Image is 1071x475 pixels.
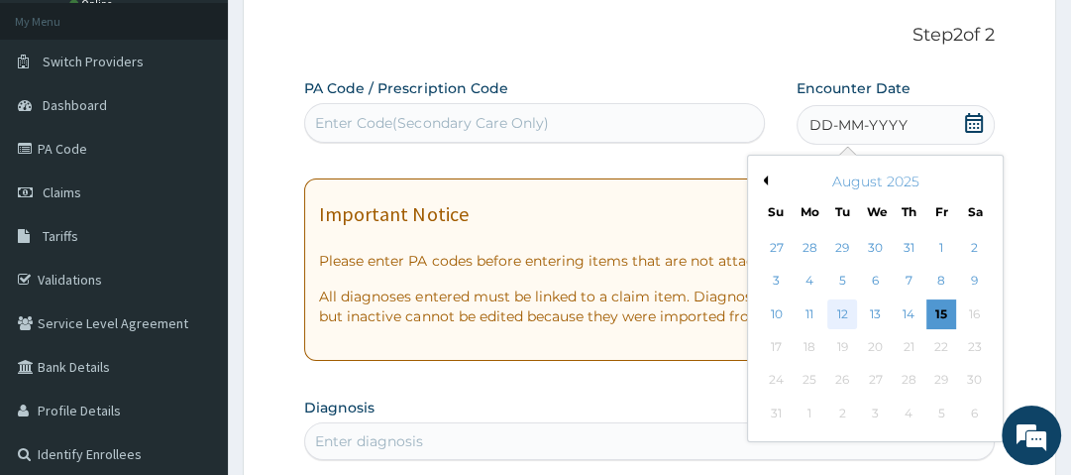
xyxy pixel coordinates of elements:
div: Not available Saturday, September 6th, 2025 [960,399,990,428]
div: month 2025-08 [760,232,991,430]
div: Choose Monday, August 4th, 2025 [795,267,824,297]
div: Enter diagnosis [315,431,423,451]
div: Not available Monday, September 1st, 2025 [795,399,824,428]
label: PA Code / Prescription Code [304,78,507,98]
div: Chat with us now [103,111,333,137]
span: Dashboard [43,96,107,114]
div: Choose Thursday, August 14th, 2025 [894,299,923,329]
div: Not available Tuesday, August 19th, 2025 [828,332,858,362]
div: Choose Monday, August 11th, 2025 [795,299,824,329]
div: Not available Sunday, August 17th, 2025 [762,332,792,362]
div: August 2025 [756,172,995,191]
div: Choose Saturday, August 9th, 2025 [960,267,990,297]
p: Please enter PA codes before entering items that are not attached to a PA code [319,251,979,271]
div: Choose Sunday, August 10th, 2025 [762,299,792,329]
div: Not available Wednesday, August 27th, 2025 [861,366,891,396]
div: Not available Thursday, August 21st, 2025 [894,332,923,362]
span: Tariffs [43,227,78,245]
div: Sa [967,203,984,220]
div: Choose Tuesday, July 29th, 2025 [828,233,858,263]
div: Not available Tuesday, September 2nd, 2025 [828,399,858,428]
span: DD-MM-YYYY [809,115,908,135]
div: Choose Thursday, July 31st, 2025 [894,233,923,263]
div: Su [768,203,785,220]
button: Previous Month [758,176,768,185]
span: Claims [43,183,81,201]
div: Not available Wednesday, August 20th, 2025 [861,332,891,362]
img: d_794563401_company_1708531726252_794563401 [37,99,80,149]
span: Switch Providers [43,53,144,70]
div: Choose Friday, August 8th, 2025 [927,267,957,297]
div: Choose Tuesday, August 12th, 2025 [828,299,858,329]
span: We're online! [115,123,273,323]
div: Fr [933,203,950,220]
div: Tu [834,203,851,220]
div: Choose Sunday, August 3rd, 2025 [762,267,792,297]
div: Not available Monday, August 25th, 2025 [795,366,824,396]
div: Not available Tuesday, August 26th, 2025 [828,366,858,396]
div: Choose Friday, August 1st, 2025 [927,233,957,263]
div: Not available Monday, August 18th, 2025 [795,332,824,362]
h1: Important Notice [319,203,468,225]
div: Choose Wednesday, August 6th, 2025 [861,267,891,297]
p: All diagnoses entered must be linked to a claim item. Diagnosis & Claim Items that are visible bu... [319,287,979,326]
div: Mo [801,203,817,220]
label: Diagnosis [304,398,375,417]
div: Not available Thursday, August 28th, 2025 [894,366,923,396]
div: Not available Friday, August 22nd, 2025 [927,332,957,362]
div: Not available Sunday, August 24th, 2025 [762,366,792,396]
div: Not available Thursday, September 4th, 2025 [894,399,923,428]
div: Not available Saturday, August 16th, 2025 [960,299,990,329]
div: Choose Wednesday, July 30th, 2025 [861,233,891,263]
div: Not available Friday, September 5th, 2025 [927,399,957,428]
div: Choose Saturday, August 2nd, 2025 [960,233,990,263]
textarea: Type your message and hit 'Enter' [10,288,377,357]
div: Not available Saturday, August 23rd, 2025 [960,332,990,362]
div: Minimize live chat window [325,10,373,58]
div: Th [901,203,917,220]
div: Choose Tuesday, August 5th, 2025 [828,267,858,297]
div: Not available Wednesday, September 3rd, 2025 [861,399,891,428]
label: Encounter Date [797,78,910,98]
div: Not available Friday, August 29th, 2025 [927,366,957,396]
div: Choose Sunday, July 27th, 2025 [762,233,792,263]
p: Step 2 of 2 [304,25,994,47]
div: Choose Wednesday, August 13th, 2025 [861,299,891,329]
div: We [867,203,884,220]
div: Choose Monday, July 28th, 2025 [795,233,824,263]
div: Not available Saturday, August 30th, 2025 [960,366,990,396]
div: Enter Code(Secondary Care Only) [315,113,548,133]
div: Choose Thursday, August 7th, 2025 [894,267,923,297]
div: Choose Friday, August 15th, 2025 [927,299,957,329]
div: Not available Sunday, August 31st, 2025 [762,399,792,428]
